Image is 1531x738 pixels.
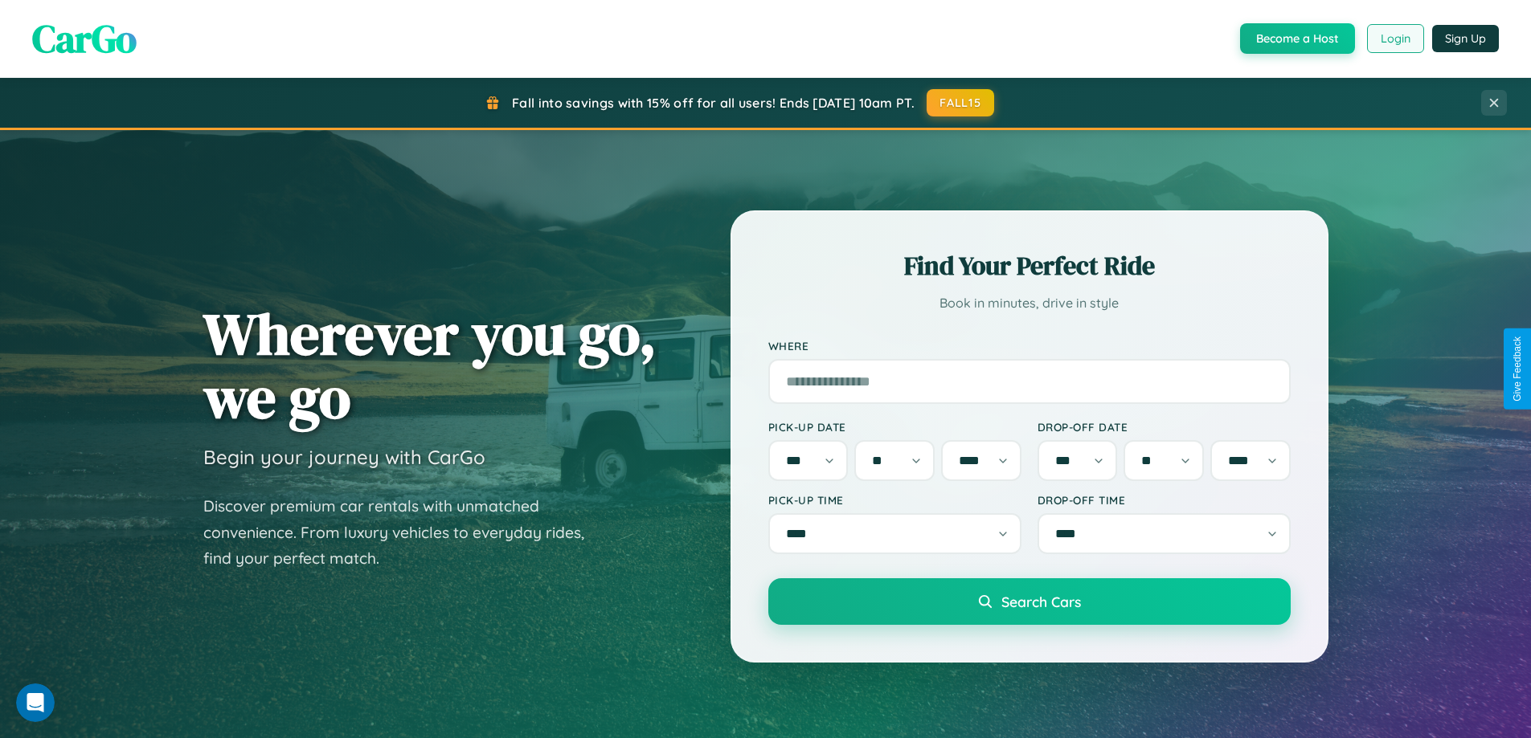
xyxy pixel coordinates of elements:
label: Pick-up Time [768,493,1021,507]
h1: Wherever you go, we go [203,302,657,429]
p: Book in minutes, drive in style [768,292,1291,315]
div: Give Feedback [1512,336,1523,402]
h2: Find Your Perfect Ride [768,248,1291,283]
label: Pick-up Date [768,420,1021,434]
span: Fall into savings with 15% off for all users! Ends [DATE] 10am PT. [512,95,915,111]
button: FALL15 [927,89,994,116]
iframe: Intercom live chat [16,683,55,722]
label: Where [768,339,1291,353]
span: Search Cars [1001,593,1081,610]
span: CarGo [32,12,137,65]
button: Login [1367,24,1424,53]
button: Become a Host [1240,23,1355,54]
h3: Begin your journey with CarGo [203,445,485,469]
button: Sign Up [1432,25,1499,52]
label: Drop-off Time [1038,493,1291,507]
label: Drop-off Date [1038,420,1291,434]
p: Discover premium car rentals with unmatched convenience. From luxury vehicles to everyday rides, ... [203,493,605,572]
button: Search Cars [768,578,1291,625]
